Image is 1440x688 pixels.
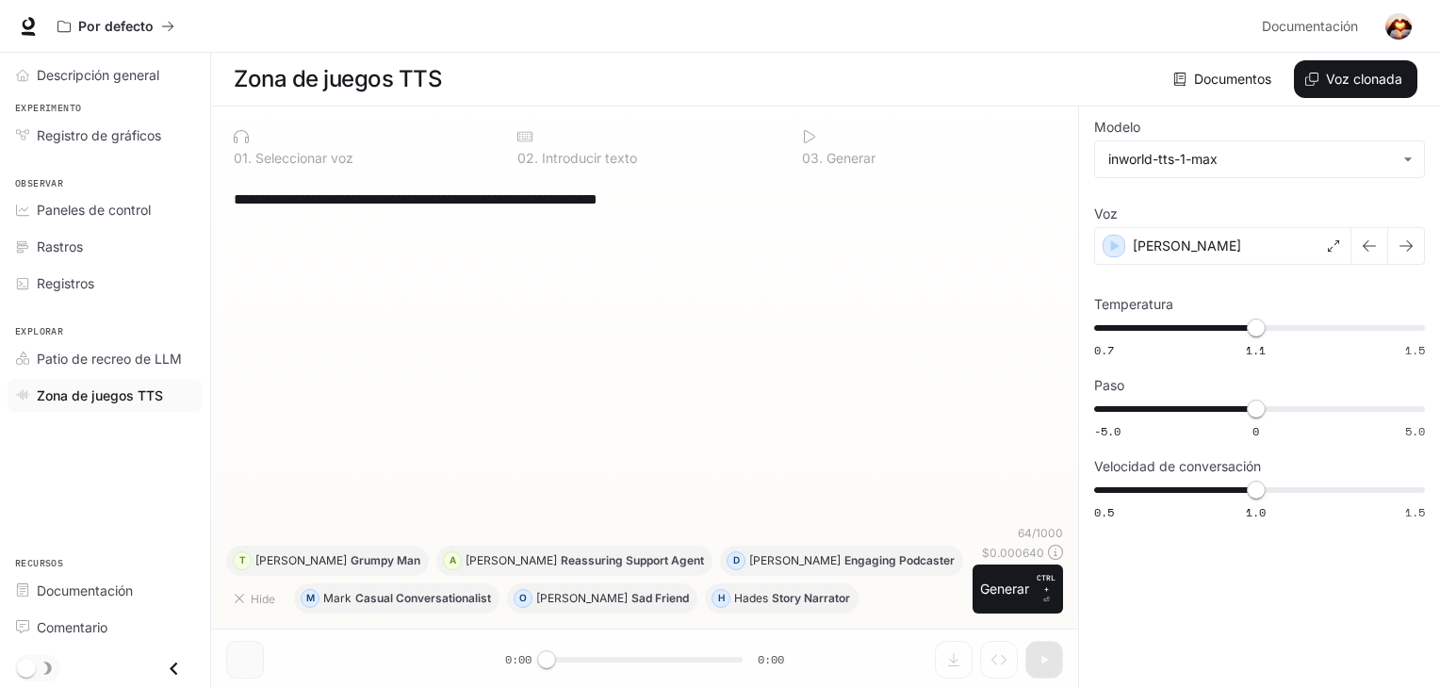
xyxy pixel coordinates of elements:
[8,119,203,152] a: Registro de gráficos
[15,177,63,189] font: Observar
[517,150,526,166] font: 0
[1094,119,1140,135] font: Modelo
[1254,8,1372,45] a: Documentación
[1385,13,1412,40] img: Avatar de usuario
[37,67,159,83] font: Descripción general
[234,65,442,92] font: Zona de juegos TTS
[712,583,729,614] div: H
[1262,18,1358,34] font: Documentación
[323,593,352,604] p: Mark
[49,8,183,45] button: Todos los espacios de trabajo
[1108,151,1218,167] font: inworld-tts-1-max
[8,267,203,300] a: Registros
[1170,60,1279,98] a: Documentos
[226,546,429,576] button: T[PERSON_NAME]Grumpy Man
[734,593,768,604] p: Hades
[728,546,745,576] div: D
[515,583,532,614] div: O
[534,150,538,166] font: .
[819,150,823,166] font: .
[37,127,161,143] font: Registro de gráficos
[1043,596,1050,604] font: ⏎
[1018,526,1032,540] font: 64
[542,150,637,166] font: Introducir texto
[37,202,151,218] font: Paneles de control
[8,379,203,412] a: Zona de juegos TTS
[1094,504,1114,520] font: 0.5
[255,150,353,166] font: Seleccionar voz
[8,611,203,644] a: Comentario
[302,583,319,614] div: M
[844,555,955,566] p: Engaging Podcaster
[444,546,461,576] div: A
[8,574,203,607] a: Documentación
[561,555,704,566] p: Reassuring Support Agent
[1094,377,1124,393] font: Paso
[37,387,163,403] font: Zona de juegos TTS
[1380,8,1417,45] button: Avatar de usuario
[37,238,83,254] font: Rastros
[990,546,1044,560] font: 0.000640
[1194,71,1271,87] font: Documentos
[1405,504,1425,520] font: 1.5
[466,555,557,566] p: [PERSON_NAME]
[631,593,689,604] p: Sad Friend
[436,546,712,576] button: A[PERSON_NAME]Reassuring Support Agent
[17,657,36,678] span: Alternar modo oscuro
[355,593,491,604] p: Casual Conversationalist
[15,557,63,569] font: Recursos
[982,546,990,560] font: $
[78,18,154,34] font: Por defecto
[8,193,203,226] a: Paneles de control
[1094,296,1173,312] font: Temperatura
[1405,342,1425,358] font: 1.5
[1094,423,1121,439] font: -5.0
[1252,423,1259,439] font: 0
[242,150,248,166] font: 1
[37,619,107,635] font: Comentario
[810,150,819,166] font: 3
[226,583,286,614] button: Hide
[8,230,203,263] a: Rastros
[772,593,850,604] p: Story Narrator
[1032,526,1036,540] font: /
[37,582,133,598] font: Documentación
[720,546,963,576] button: D[PERSON_NAME]Engaging Podcaster
[980,581,1029,597] font: Generar
[1036,526,1063,540] font: 1000
[1246,342,1266,358] font: 1.1
[234,150,242,166] font: 0
[802,150,810,166] font: 0
[8,58,203,91] a: Descripción general
[749,555,841,566] p: [PERSON_NAME]
[8,342,203,375] a: Patio de recreo de LLM
[1405,423,1425,439] font: 5.0
[1294,60,1417,98] button: Voz clonada
[15,325,63,337] font: Explorar
[1246,504,1266,520] font: 1.0
[507,583,697,614] button: O[PERSON_NAME]Sad Friend
[826,150,875,166] font: Generar
[1133,237,1241,255] p: [PERSON_NAME]
[37,275,94,291] font: Registros
[1037,573,1055,594] font: CTRL +
[973,565,1063,614] button: GenerarCTRL +⏎
[37,351,182,367] font: Patio de recreo de LLM
[153,649,195,688] button: Cerrar cajón
[294,583,499,614] button: MMarkCasual Conversationalist
[1094,205,1118,221] font: Voz
[15,102,81,114] font: Experimento
[1326,71,1402,87] font: Voz clonada
[1095,141,1424,177] div: inworld-tts-1-max
[526,150,534,166] font: 2
[234,546,251,576] div: T
[536,593,628,604] p: [PERSON_NAME]
[705,583,859,614] button: HHadesStory Narrator
[1094,458,1261,474] font: Velocidad de conversación
[248,150,252,166] font: .
[255,555,347,566] p: [PERSON_NAME]
[1094,342,1114,358] font: 0.7
[351,555,420,566] p: Grumpy Man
